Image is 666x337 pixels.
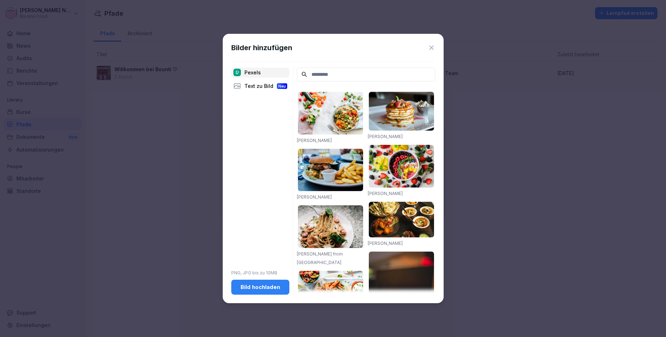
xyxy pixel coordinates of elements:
button: Bild hochladen [231,280,289,295]
img: pexels-photo-958545.jpeg [369,202,434,237]
img: pexels-photo-1640777.jpeg [298,92,363,135]
div: Neu [277,83,287,89]
a: [PERSON_NAME] [368,241,403,246]
img: pexels-photo-1640772.jpeg [298,271,363,319]
a: [PERSON_NAME] [368,191,403,196]
img: pexels-photo-376464.jpeg [369,92,434,131]
p: PNG, JPG bis zu 10MB [231,270,289,276]
img: pexels.png [233,69,241,76]
div: Pexels [231,68,289,78]
a: [PERSON_NAME] [297,194,332,200]
div: Text zu Bild [231,81,289,91]
img: pexels-photo-1099680.jpeg [369,145,434,188]
div: Bild hochladen [237,283,284,291]
img: pexels-photo-1279330.jpeg [298,205,363,248]
h1: Bilder hinzufügen [231,42,292,53]
a: [PERSON_NAME] [297,138,332,143]
a: [PERSON_NAME] from [GEOGRAPHIC_DATA] [297,251,343,265]
img: pexels-photo-70497.jpeg [298,149,363,191]
a: [PERSON_NAME] [368,134,403,139]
